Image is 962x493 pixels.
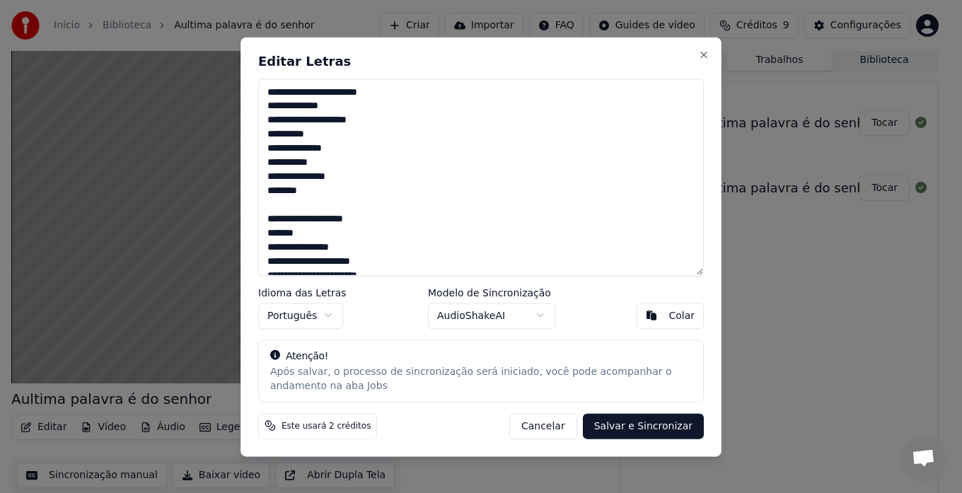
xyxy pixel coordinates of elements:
h2: Editar Letras [258,54,704,67]
label: Modelo de Sincronização [428,287,555,297]
button: Cancelar [509,413,577,439]
div: Após salvar, o processo de sincronização será iniciado, você pode acompanhar o andamento na aba Jobs [270,364,692,393]
label: Idioma das Letras [258,287,347,297]
div: Atenção! [270,349,692,363]
button: Salvar e Sincronizar [583,413,704,439]
button: Colar [637,303,704,328]
div: Colar [668,308,695,323]
span: Este usará 2 créditos [282,420,371,431]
